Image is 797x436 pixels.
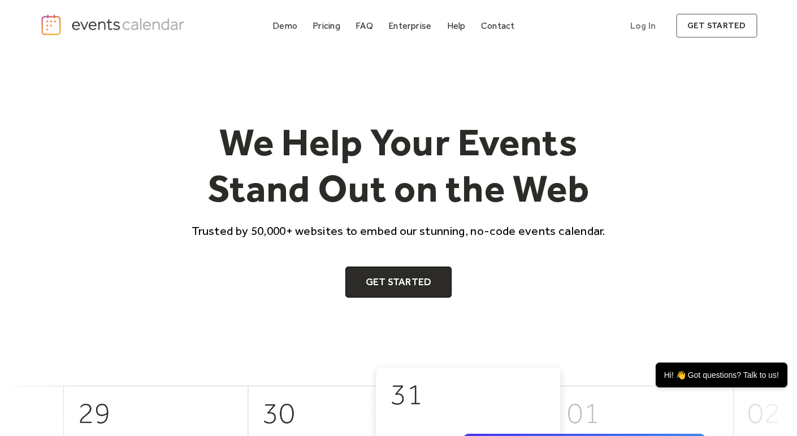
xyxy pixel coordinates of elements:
[356,23,373,29] div: FAQ
[313,23,340,29] div: Pricing
[272,23,297,29] div: Demo
[447,23,466,29] div: Help
[481,23,515,29] div: Contact
[268,18,302,33] a: Demo
[388,23,431,29] div: Enterprise
[619,14,667,38] a: Log In
[345,267,452,298] a: Get Started
[676,14,757,38] a: get started
[443,18,470,33] a: Help
[384,18,436,33] a: Enterprise
[40,14,188,36] a: home
[308,18,345,33] a: Pricing
[351,18,378,33] a: FAQ
[477,18,519,33] a: Contact
[181,223,616,239] p: Trusted by 50,000+ websites to embed our stunning, no-code events calendar.
[181,119,616,211] h1: We Help Your Events Stand Out on the Web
